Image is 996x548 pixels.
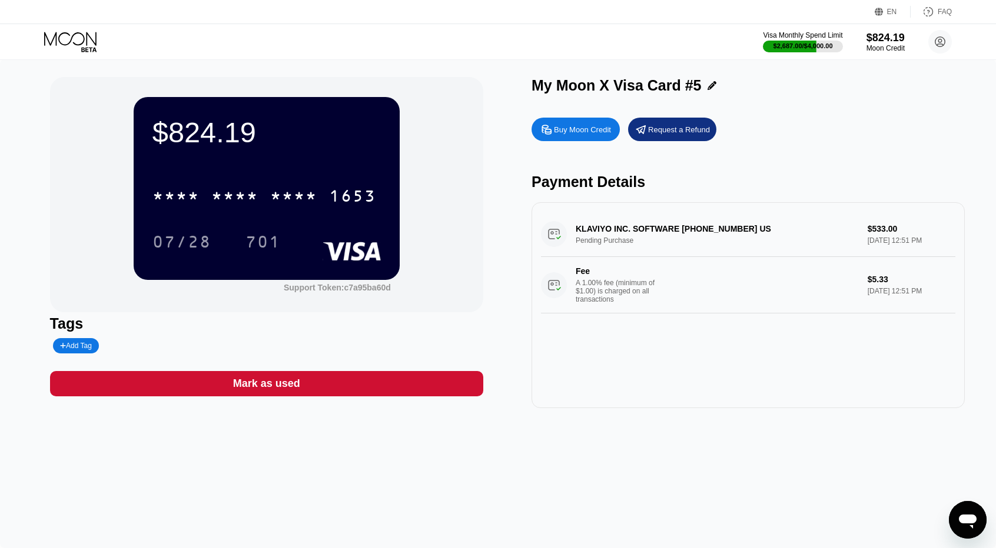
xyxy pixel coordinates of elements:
div: $824.19 [152,116,381,149]
div: A 1.00% fee (minimum of $1.00) is charged on all transactions [576,279,664,303]
div: 701 [237,227,290,256]
div: My Moon X Visa Card #5 [532,77,702,94]
div: 07/28 [144,227,220,256]
div: FAQ [911,6,952,18]
div: 1653 [329,188,376,207]
div: Mark as used [50,371,483,396]
div: [DATE] 12:51 PM [868,287,956,295]
div: Visa Monthly Spend Limit [763,31,842,39]
div: 07/28 [152,234,211,253]
div: Add Tag [53,338,99,353]
div: Buy Moon Credit [532,118,620,141]
iframe: Button to launch messaging window, conversation in progress [949,501,987,539]
div: Support Token:c7a95ba60d [284,283,391,292]
div: FeeA 1.00% fee (minimum of $1.00) is charged on all transactions$5.33[DATE] 12:51 PM [541,257,955,313]
div: FAQ [938,8,952,16]
div: Mark as used [233,377,300,390]
div: Add Tag [60,342,92,350]
div: Buy Moon Credit [554,125,611,135]
div: Tags [50,315,483,332]
div: Payment Details [532,173,965,191]
div: $2,687.00 / $4,000.00 [773,42,833,49]
div: EN [887,8,897,16]
div: $824.19Moon Credit [866,32,905,52]
div: Request a Refund [628,118,716,141]
div: EN [875,6,911,18]
div: $5.33 [868,275,956,284]
div: Visa Monthly Spend Limit$2,687.00/$4,000.00 [763,31,842,52]
div: Moon Credit [866,44,905,52]
div: Support Token: c7a95ba60d [284,283,391,292]
div: 701 [245,234,281,253]
div: $824.19 [866,32,905,44]
div: Request a Refund [648,125,710,135]
div: Fee [576,266,658,276]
